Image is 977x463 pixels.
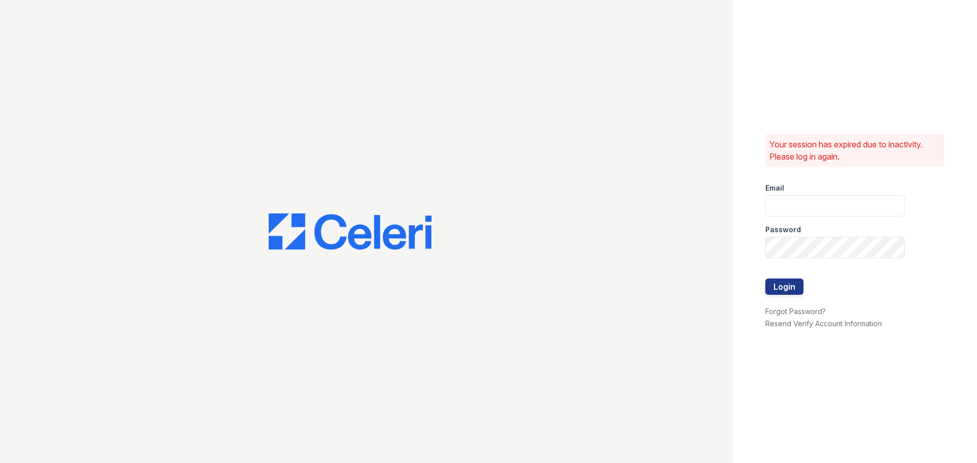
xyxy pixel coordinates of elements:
button: Login [765,279,803,295]
img: CE_Logo_Blue-a8612792a0a2168367f1c8372b55b34899dd931a85d93a1a3d3e32e68fde9ad4.png [269,213,432,250]
p: Your session has expired due to inactivity. Please log in again. [769,138,940,163]
label: Password [765,225,801,235]
a: Resend Verify Account Information [765,319,882,328]
label: Email [765,183,784,193]
a: Forgot Password? [765,307,826,316]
